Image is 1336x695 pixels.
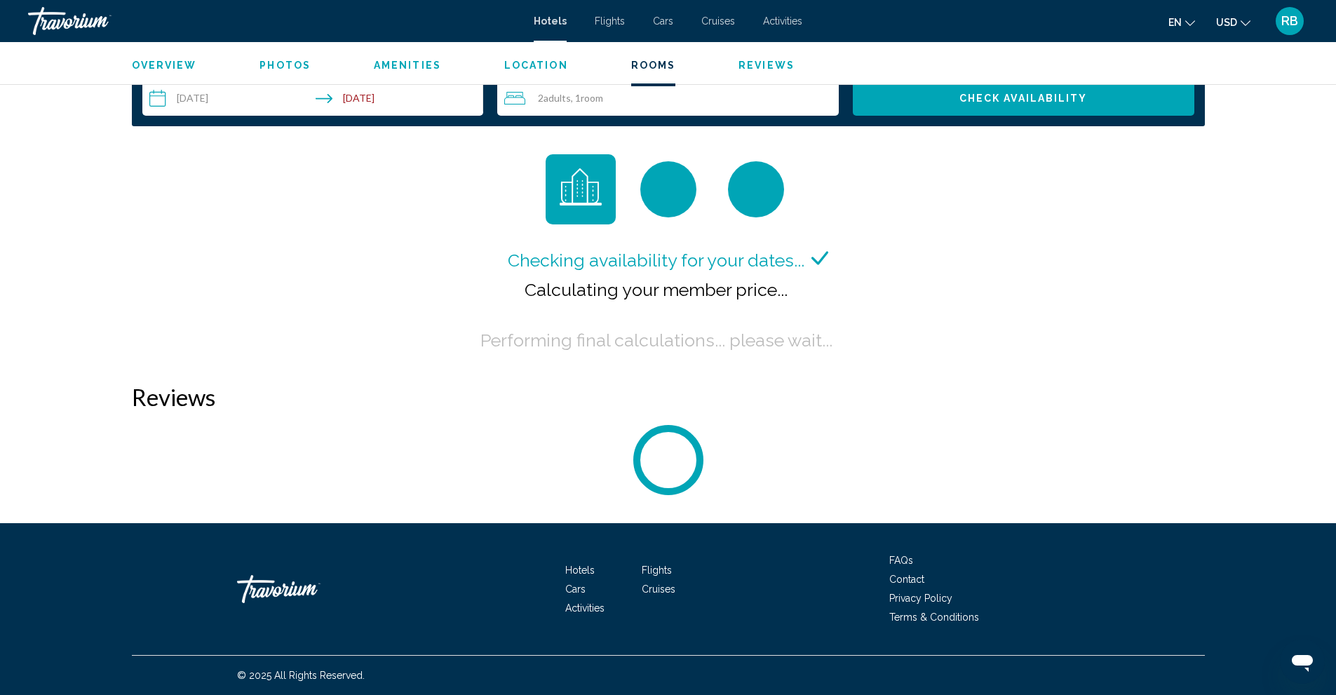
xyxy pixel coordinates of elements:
[142,81,484,116] button: Check-in date: Sep 4, 2025 Check-out date: Sep 8, 2025
[142,81,1194,116] div: Search widget
[508,250,804,271] span: Checking availability for your dates...
[538,93,571,104] span: 2
[642,565,672,576] a: Flights
[595,15,625,27] a: Flights
[237,670,365,681] span: © 2025 All Rights Reserved.
[565,565,595,576] a: Hotels
[631,60,676,71] span: Rooms
[1280,639,1325,684] iframe: Button to launch messaging window
[631,59,676,72] button: Rooms
[534,15,567,27] a: Hotels
[1216,17,1237,28] span: USD
[565,602,605,614] a: Activities
[581,92,603,104] span: Room
[701,15,735,27] a: Cruises
[889,612,979,623] a: Terms & Conditions
[504,59,568,72] button: Location
[237,568,377,610] a: Travorium
[889,555,913,566] a: FAQs
[959,93,1088,104] span: Check Availability
[889,574,924,585] a: Contact
[132,383,1205,411] h2: Reviews
[1271,6,1308,36] button: User Menu
[28,7,520,35] a: Travorium
[480,330,832,351] span: Performing final calculations... please wait...
[525,279,788,300] span: Calculating your member price...
[1168,17,1182,28] span: en
[738,59,795,72] button: Reviews
[504,60,568,71] span: Location
[853,81,1194,116] button: Check Availability
[653,15,673,27] a: Cars
[259,60,311,71] span: Photos
[1216,12,1250,32] button: Change currency
[763,15,802,27] a: Activities
[642,583,675,595] a: Cruises
[565,583,586,595] a: Cars
[132,60,197,71] span: Overview
[132,59,197,72] button: Overview
[571,93,603,104] span: , 1
[738,60,795,71] span: Reviews
[374,60,441,71] span: Amenities
[374,59,441,72] button: Amenities
[1168,12,1195,32] button: Change language
[544,92,571,104] span: Adults
[1281,14,1298,28] span: RB
[497,81,839,116] button: Travelers: 2 adults, 0 children
[259,59,311,72] button: Photos
[889,593,952,604] a: Privacy Policy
